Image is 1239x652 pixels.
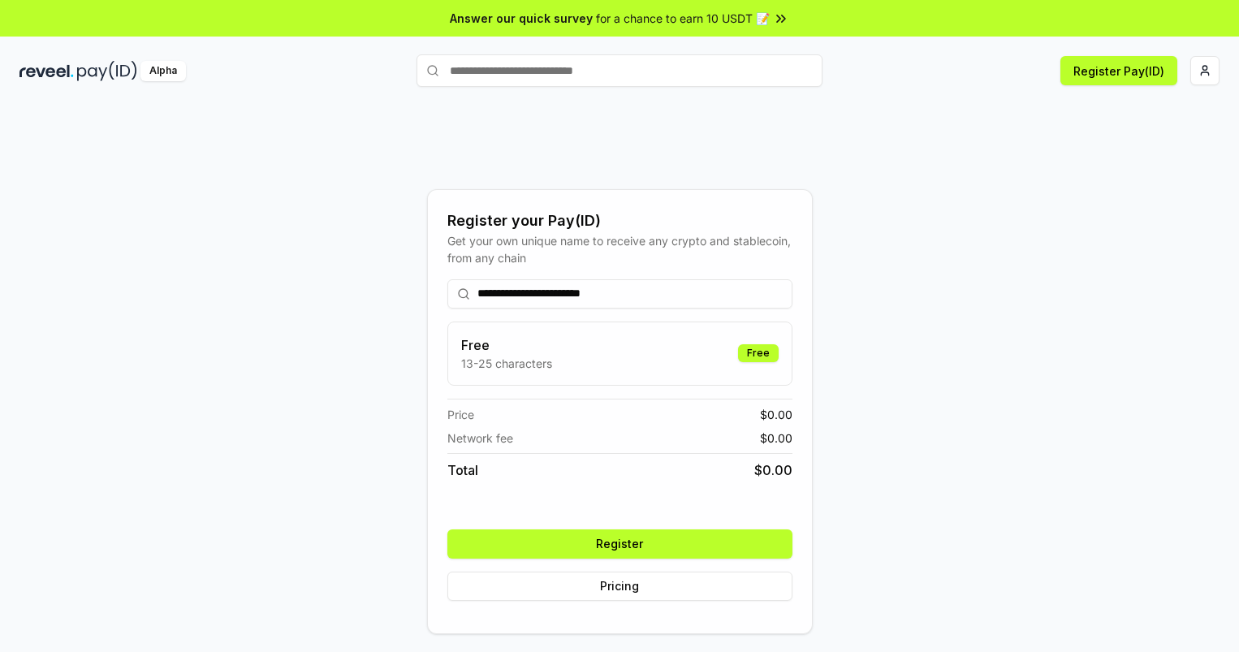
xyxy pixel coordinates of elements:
[447,529,792,559] button: Register
[140,61,186,81] div: Alpha
[596,10,770,27] span: for a chance to earn 10 USDT 📝
[760,430,792,447] span: $ 0.00
[447,406,474,423] span: Price
[760,406,792,423] span: $ 0.00
[738,344,779,362] div: Free
[447,209,792,232] div: Register your Pay(ID)
[77,61,137,81] img: pay_id
[1060,56,1177,85] button: Register Pay(ID)
[447,430,513,447] span: Network fee
[447,572,792,601] button: Pricing
[450,10,593,27] span: Answer our quick survey
[19,61,74,81] img: reveel_dark
[447,460,478,480] span: Total
[754,460,792,480] span: $ 0.00
[461,335,552,355] h3: Free
[461,355,552,372] p: 13-25 characters
[447,232,792,266] div: Get your own unique name to receive any crypto and stablecoin, from any chain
